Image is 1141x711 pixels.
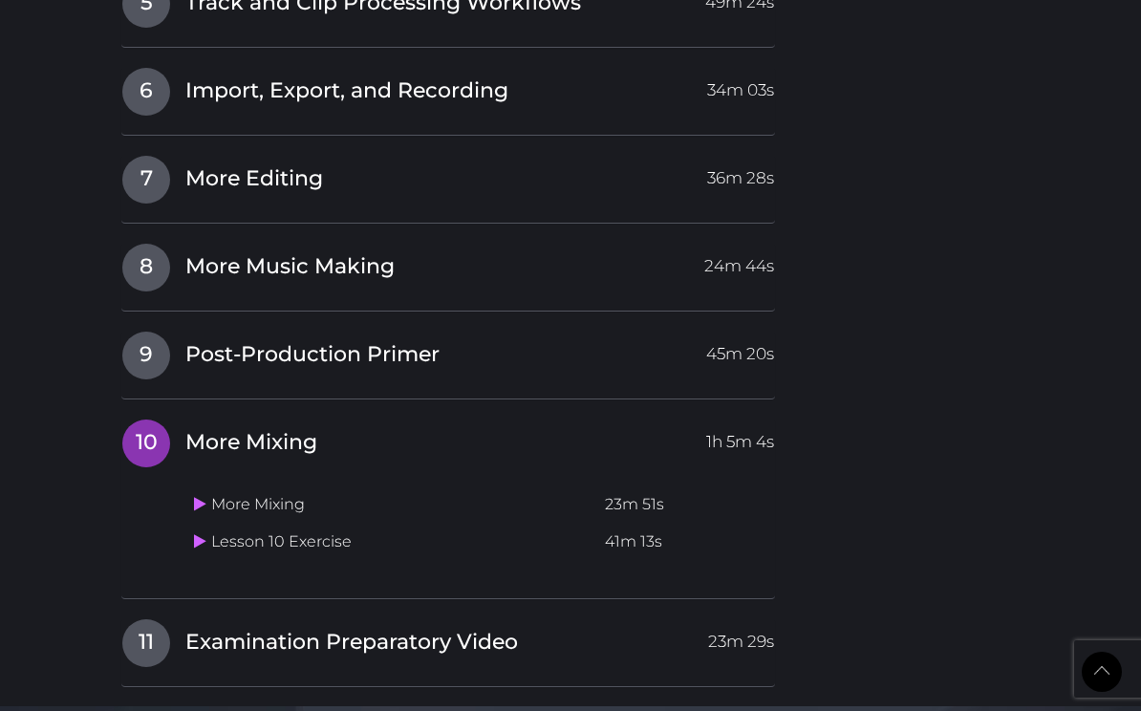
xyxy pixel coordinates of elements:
span: 36m 28s [707,156,774,190]
span: 34m 03s [707,68,774,102]
a: 10More Mixing1h 5m 4s [121,419,775,459]
span: More Editing [185,164,323,194]
span: 6 [122,68,170,116]
span: 10 [122,420,170,467]
span: Examination Preparatory Video [185,628,518,657]
a: 7More Editing36m 28s [121,155,775,195]
span: 1h 5m 4s [706,420,774,454]
a: 6Import, Export, and Recording34m 03s [121,67,775,107]
span: 8 [122,244,170,291]
span: 7 [122,156,170,204]
span: 9 [122,332,170,379]
span: 24m 44s [704,244,774,278]
span: 45m 20s [706,332,774,366]
span: 11 [122,619,170,667]
span: More Music Making [185,252,395,282]
a: 8More Music Making24m 44s [121,243,775,283]
td: Lesson 10 Exercise [186,524,597,561]
td: More Mixing [186,486,597,524]
td: 23m 51s [597,486,774,524]
span: 23m 29s [708,619,774,654]
span: More Mixing [185,428,317,458]
a: 11Examination Preparatory Video23m 29s [121,618,775,658]
span: Import, Export, and Recording [185,76,508,106]
a: Back to Top [1082,652,1122,692]
a: 9Post-Production Primer45m 20s [121,331,775,371]
span: Post-Production Primer [185,340,440,370]
td: 41m 13s [597,524,774,561]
